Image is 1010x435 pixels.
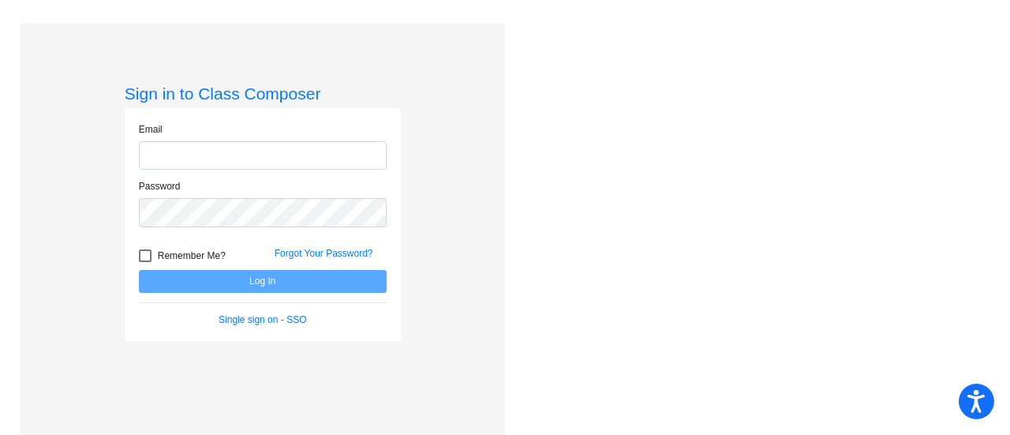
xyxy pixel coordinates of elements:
[139,122,163,137] label: Email
[275,248,373,259] a: Forgot Your Password?
[219,314,306,325] a: Single sign on - SSO
[158,246,226,265] span: Remember Me?
[139,270,387,293] button: Log In
[125,84,401,103] h3: Sign in to Class Composer
[139,179,181,193] label: Password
